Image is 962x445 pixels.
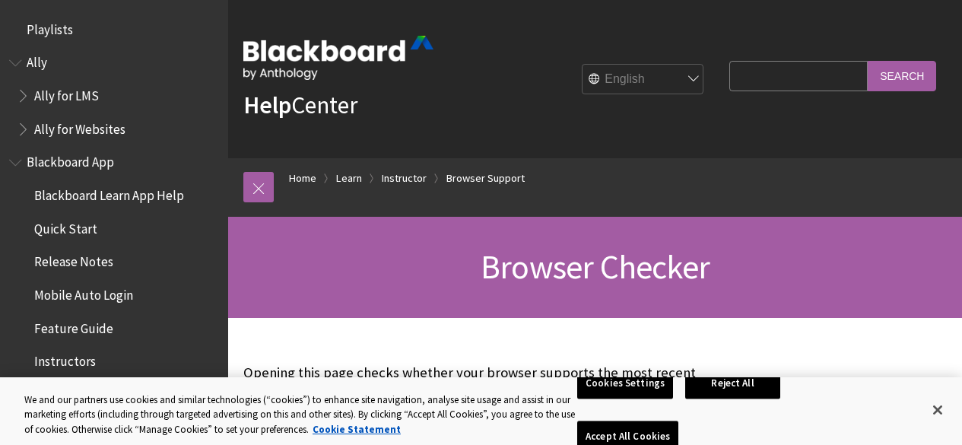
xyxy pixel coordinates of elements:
span: Instructors [34,349,96,370]
a: Instructor [382,169,427,188]
span: Ally [27,50,47,71]
span: Ally for Websites [34,116,125,137]
span: Blackboard App [27,150,114,170]
span: Quick Start [34,216,97,237]
button: Close [921,393,954,427]
nav: Book outline for Playlists [9,17,219,43]
button: Cookies Settings [577,367,673,399]
p: Opening this page checks whether your browser supports the most recent release of Blackboard Learn. [243,363,722,402]
span: Release Notes [34,250,113,270]
input: Search [868,61,936,91]
span: Ally for LMS [34,83,99,103]
button: Reject All [685,367,780,399]
span: Browser Checker [481,246,710,288]
a: Home [289,169,316,188]
select: Site Language Selector [583,65,704,95]
nav: Book outline for Anthology Ally Help [9,50,219,142]
span: Blackboard Learn App Help [34,183,184,203]
a: Learn [336,169,362,188]
img: Blackboard by Anthology [243,36,433,80]
a: Browser Support [446,169,525,188]
a: HelpCenter [243,90,357,120]
div: We and our partners use cookies and similar technologies (“cookies”) to enhance site navigation, ... [24,393,577,437]
span: Playlists [27,17,73,37]
a: More information about your privacy, opens in a new tab [313,423,401,436]
strong: Help [243,90,291,120]
span: Feature Guide [34,316,113,336]
span: Mobile Auto Login [34,282,133,303]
